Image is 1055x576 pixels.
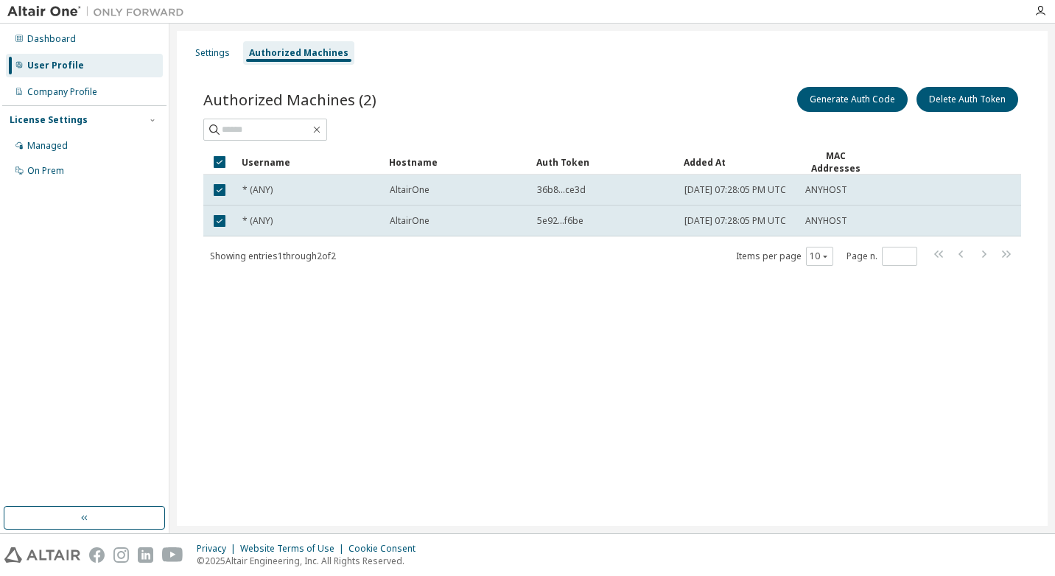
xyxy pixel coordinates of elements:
div: MAC Addresses [805,150,866,175]
p: © 2025 Altair Engineering, Inc. All Rights Reserved. [197,555,424,567]
div: Added At [684,150,793,174]
img: facebook.svg [89,547,105,563]
span: [DATE] 07:28:05 PM UTC [684,184,786,196]
span: * (ANY) [242,215,273,227]
button: Generate Auth Code [797,87,908,112]
img: instagram.svg [113,547,129,563]
span: ANYHOST [805,215,847,227]
img: youtube.svg [162,547,183,563]
span: Items per page [736,247,833,266]
img: Altair One [7,4,192,19]
div: Company Profile [27,86,97,98]
span: Page n. [847,247,917,266]
div: User Profile [27,60,84,71]
span: 5e92...f6be [537,215,583,227]
span: 36b8...ce3d [537,184,586,196]
div: Cookie Consent [348,543,424,555]
span: * (ANY) [242,184,273,196]
div: Authorized Machines [249,47,348,59]
div: License Settings [10,114,88,126]
div: Website Terms of Use [240,543,348,555]
div: Dashboard [27,33,76,45]
span: Showing entries 1 through 2 of 2 [210,250,336,262]
div: Auth Token [536,150,672,174]
span: AltairOne [390,184,430,196]
div: Managed [27,140,68,152]
span: ANYHOST [805,184,847,196]
img: linkedin.svg [138,547,153,563]
div: Settings [195,47,230,59]
span: [DATE] 07:28:05 PM UTC [684,215,786,227]
div: Username [242,150,377,174]
img: altair_logo.svg [4,547,80,563]
div: Privacy [197,543,240,555]
div: On Prem [27,165,64,177]
div: Hostname [389,150,525,174]
button: Delete Auth Token [916,87,1018,112]
span: AltairOne [390,215,430,227]
button: 10 [810,250,830,262]
span: Authorized Machines (2) [203,89,376,110]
